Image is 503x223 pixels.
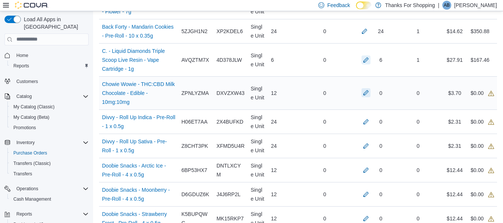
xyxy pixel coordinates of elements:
div: $3.70 [442,86,468,101]
div: $0.00 [471,166,494,175]
div: Single Unit [248,158,268,182]
div: 0 [300,86,350,101]
div: 0 [379,166,382,175]
span: Customers [13,76,89,86]
div: 12 [268,163,300,178]
span: MK15RKP7 [216,214,243,223]
div: 0 [379,141,382,150]
div: 0 [379,89,382,98]
div: Single Unit [248,110,268,134]
a: Divvy - Roll Up Indica - Pre-Roll - 1 x 0.5g [102,113,175,131]
span: D6GDUZ6K [181,190,209,199]
span: Catalog [13,92,89,101]
span: Operations [16,186,38,192]
p: | [438,1,439,10]
span: Customers [16,79,38,85]
div: $0.00 [471,89,494,98]
div: $350.88 [471,27,490,36]
span: Reports [16,211,32,217]
a: Transfers (Classic) [10,159,54,168]
div: $2.31 [442,138,468,153]
div: 0 [300,187,350,202]
span: 5ZJGH1N2 [181,27,207,36]
span: Inventory [13,138,89,147]
button: Cash Management [7,194,92,204]
div: 0 [300,138,350,153]
span: 4D378JLW [216,55,242,64]
span: Transfers [10,169,89,178]
div: Single Unit [248,19,268,43]
span: My Catalog (Beta) [13,114,50,120]
div: $12.44 [442,163,468,178]
a: Customers [13,77,41,86]
div: 6 [379,55,382,64]
button: Customers [1,76,92,86]
span: Reports [13,63,29,69]
p: Thanks For Shopping [385,1,435,10]
div: 0 [300,24,350,39]
button: My Catalog (Classic) [7,102,92,112]
div: Single Unit [248,81,268,105]
div: $27.91 [442,52,468,67]
div: 0 [300,163,350,178]
span: DXVZXW43 [216,89,244,98]
span: J4J6RP2L [216,190,241,199]
button: Catalog [13,92,35,101]
span: Promotions [10,123,89,132]
span: XP2KDEL6 [216,27,243,36]
a: Cash Management [10,195,54,204]
div: 0 [300,52,350,67]
span: Promotions [13,125,36,131]
input: Dark Mode [356,1,372,9]
a: Home [13,51,31,60]
a: C. - Liquid Diamonds Triple Scoop Live Resin - Vape Cartridge - 1g [102,47,175,73]
span: AB [444,1,450,10]
a: Purchase Orders [10,149,50,157]
div: $0.00 [471,214,494,223]
a: Back Forty - Mandarin Cookies - Pre-Roll - 10 x 0.35g [102,22,175,40]
span: Home [13,51,89,60]
span: Home [16,52,28,58]
div: 24 [268,114,300,129]
span: Transfers (Classic) [10,159,89,168]
span: Transfers [13,171,32,177]
button: Inventory [1,137,92,148]
button: Catalog [1,91,92,102]
div: 24 [378,27,384,36]
span: Reports [10,61,89,70]
a: My Catalog (Classic) [10,102,58,111]
span: Purchase Orders [10,149,89,157]
span: Operations [13,184,89,193]
button: Operations [1,184,92,194]
div: 1 [394,52,442,67]
button: Operations [13,184,41,193]
span: Inventory [16,140,35,146]
button: Transfers [7,169,92,179]
button: Inventory [13,138,38,147]
a: Reports [10,61,32,70]
div: $167.46 [471,55,490,64]
div: 24 [268,138,300,153]
div: 1 [394,24,442,39]
div: 0 [394,86,442,101]
span: AVQZTM7X [181,55,209,64]
span: Feedback [327,1,350,9]
span: DNTLXCYM [216,161,245,179]
div: 0 [379,214,382,223]
span: My Catalog (Classic) [10,102,89,111]
div: Single Unit [248,134,268,158]
div: 0 [379,117,382,126]
div: $0.00 [471,117,494,126]
a: Doobie Snacks - Arctic Ice - Pre-Roll - 4 x 0.5g [102,161,175,179]
span: Load All Apps in [GEOGRAPHIC_DATA] [21,16,89,31]
img: Cova [15,1,48,9]
div: 6 [268,52,300,67]
button: Reports [7,61,92,71]
span: Z8CHT3PK [181,141,208,150]
div: $14.62 [442,24,468,39]
span: Cash Management [13,196,51,202]
span: Catalog [16,93,32,99]
span: Cash Management [10,195,89,204]
p: [PERSON_NAME] [454,1,497,10]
